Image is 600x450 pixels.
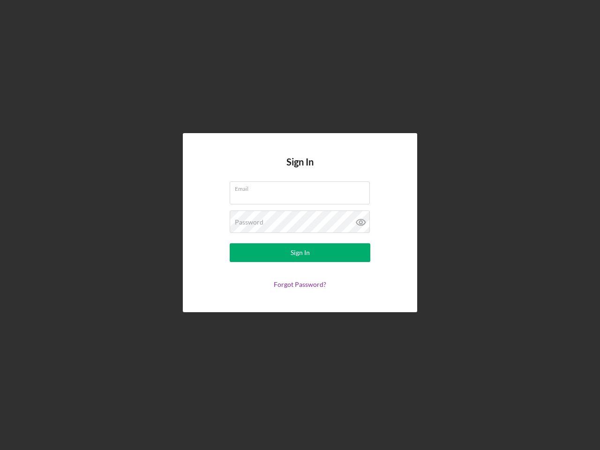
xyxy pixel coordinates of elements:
label: Password [235,218,263,226]
button: Sign In [230,243,370,262]
label: Email [235,182,370,192]
a: Forgot Password? [274,280,326,288]
h4: Sign In [286,157,314,181]
div: Sign In [291,243,310,262]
